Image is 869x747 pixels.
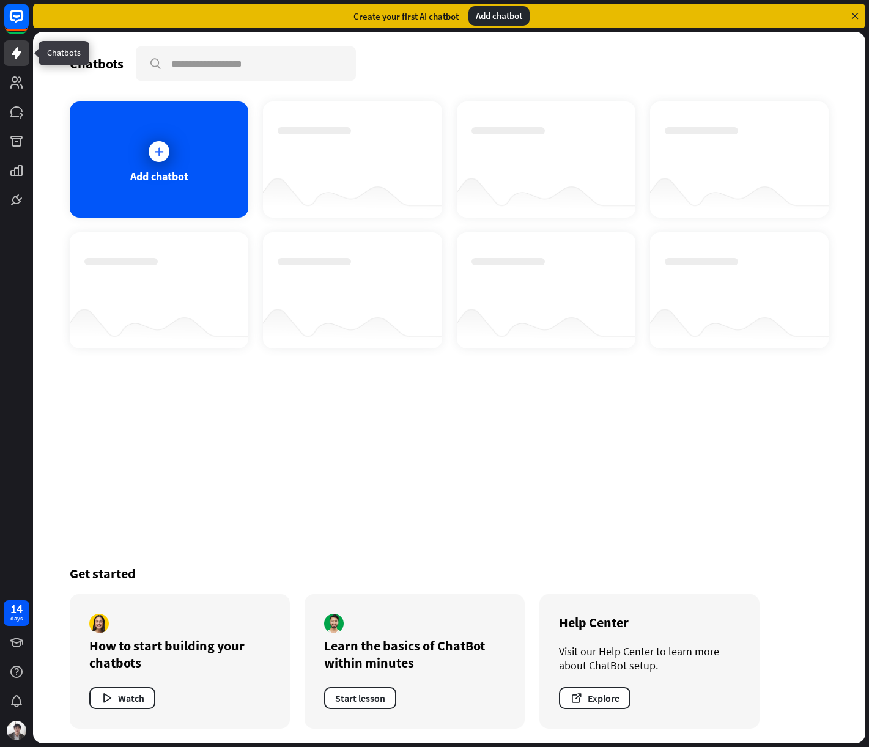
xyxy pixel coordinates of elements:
[324,687,396,709] button: Start lesson
[89,687,155,709] button: Watch
[70,565,829,582] div: Get started
[353,10,459,22] div: Create your first AI chatbot
[70,55,124,72] div: Chatbots
[10,603,23,614] div: 14
[4,600,29,626] a: 14 days
[559,687,630,709] button: Explore
[559,644,740,672] div: Visit our Help Center to learn more about ChatBot setup.
[324,637,505,671] div: Learn the basics of ChatBot within minutes
[468,6,530,26] div: Add chatbot
[324,614,344,633] img: author
[559,614,740,631] div: Help Center
[10,614,23,623] div: days
[10,5,46,42] button: Open LiveChat chat widget
[89,614,109,633] img: author
[89,637,270,671] div: How to start building your chatbots
[130,169,188,183] div: Add chatbot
